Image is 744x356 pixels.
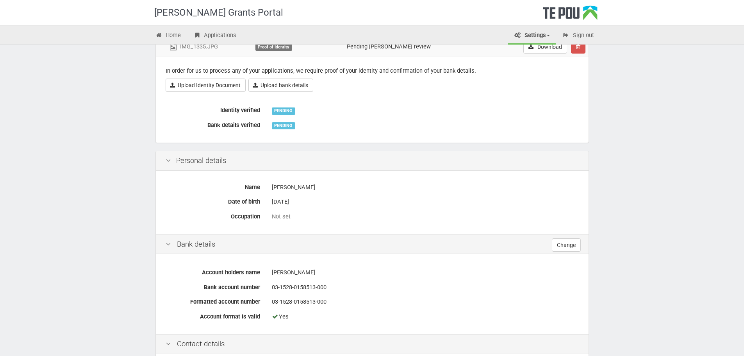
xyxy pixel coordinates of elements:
[557,27,600,45] a: Sign out
[272,266,579,279] div: [PERSON_NAME]
[508,27,556,45] a: Settings
[523,40,567,54] a: Download
[272,295,579,309] div: 03-1528-0158513-000
[272,281,579,294] div: 03-1528-0158513-000
[160,195,266,206] label: Date of birth
[187,27,242,45] a: Applications
[168,43,218,50] a: IMG_1335.JPG
[160,295,266,306] label: Formatted account number
[156,151,589,171] div: Personal details
[156,334,589,354] div: Contact details
[166,67,579,75] p: In order for us to process any of your applications, we require proof of your identity and confir...
[272,195,579,209] div: [DATE]
[160,210,266,221] label: Occupation
[166,79,246,92] a: Upload Identity Document
[272,181,579,194] div: [PERSON_NAME]
[255,44,292,51] div: Proof of Identity
[543,5,598,25] div: Te Pou Logo
[160,266,266,277] label: Account holders name
[156,234,589,254] div: Bank details
[272,122,295,129] div: PENDING
[272,310,579,324] div: Yes
[150,27,187,45] a: Home
[160,281,266,292] label: Bank account number
[272,107,295,114] div: PENDING
[272,213,579,221] div: Not set
[552,238,581,252] a: Change
[160,104,266,114] label: Identity verified
[248,79,313,92] a: Upload bank details
[344,37,483,57] td: Pending [PERSON_NAME] review
[160,118,266,129] label: Bank details verified
[160,310,266,321] label: Account format is valid
[160,181,266,191] label: Name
